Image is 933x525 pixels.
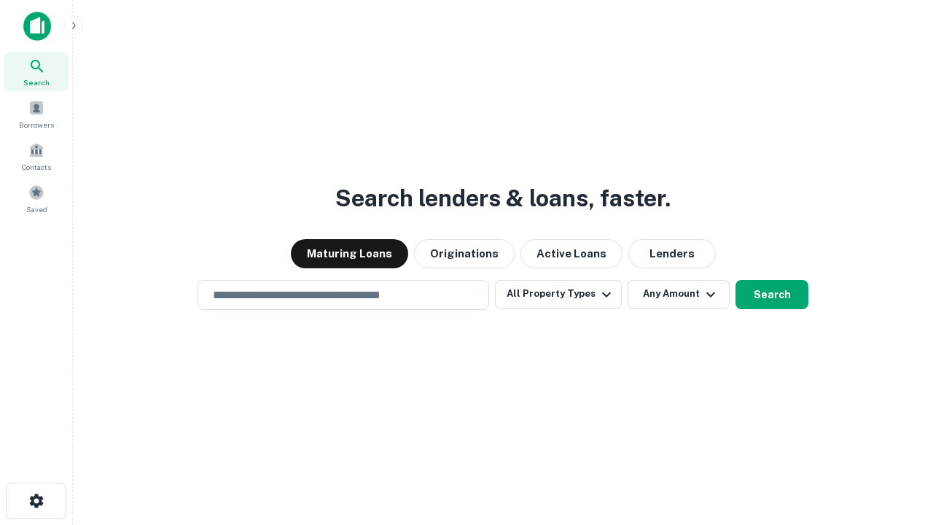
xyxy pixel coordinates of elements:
[19,119,54,131] span: Borrowers
[4,94,69,133] a: Borrowers
[520,239,622,268] button: Active Loans
[4,52,69,91] a: Search
[22,161,51,173] span: Contacts
[414,239,515,268] button: Originations
[860,408,933,478] iframe: Chat Widget
[291,239,408,268] button: Maturing Loans
[4,136,69,176] a: Contacts
[735,280,808,309] button: Search
[23,12,51,41] img: capitalize-icon.png
[335,181,671,216] h3: Search lenders & loans, faster.
[26,203,47,215] span: Saved
[628,239,716,268] button: Lenders
[4,179,69,218] a: Saved
[23,77,50,88] span: Search
[495,280,622,309] button: All Property Types
[628,280,730,309] button: Any Amount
